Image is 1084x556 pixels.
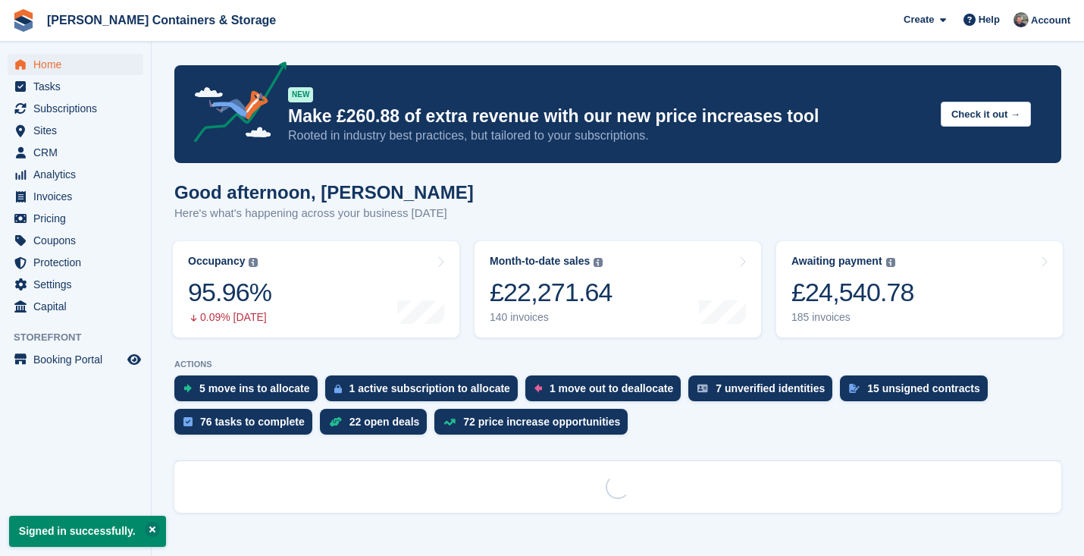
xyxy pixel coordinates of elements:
div: 7 unverified identities [716,382,825,394]
div: 72 price increase opportunities [463,416,620,428]
a: 7 unverified identities [688,375,840,409]
a: menu [8,274,143,295]
a: Awaiting payment £24,540.78 185 invoices [776,241,1063,338]
img: icon-info-grey-7440780725fd019a000dd9b08b2336e03edf1995a4989e88bcd33f0948082b44.svg [594,258,603,267]
span: Storefront [14,330,151,345]
div: 5 move ins to allocate [199,382,310,394]
a: 15 unsigned contracts [840,375,995,409]
img: contract_signature_icon-13c848040528278c33f63329250d36e43548de30e8caae1d1a13099fd9432cc5.svg [849,384,860,393]
span: Analytics [33,164,124,185]
a: menu [8,98,143,119]
a: 76 tasks to complete [174,409,320,442]
span: Protection [33,252,124,273]
span: Help [979,12,1000,27]
div: £24,540.78 [791,277,914,308]
div: 1 move out to deallocate [550,382,673,394]
span: Booking Portal [33,349,124,370]
span: Account [1031,13,1070,28]
a: 1 move out to deallocate [525,375,688,409]
a: menu [8,142,143,163]
img: move_outs_to_deallocate_icon-f764333ba52eb49d3ac5e1228854f67142a1ed5810a6f6cc68b1a99e826820c5.svg [534,384,542,393]
div: Occupancy [188,255,245,268]
button: Check it out → [941,102,1031,127]
p: ACTIONS [174,360,1061,369]
img: task-75834270c22a3079a89374b754ae025e5fb1db73e45f91037f5363f120a921f8.svg [183,417,193,426]
a: 72 price increase opportunities [434,409,635,442]
div: NEW [288,87,313,102]
div: 1 active subscription to allocate [349,382,510,394]
div: 185 invoices [791,311,914,324]
a: menu [8,186,143,207]
div: 0.09% [DATE] [188,311,271,324]
div: 15 unsigned contracts [867,382,980,394]
span: Tasks [33,76,124,97]
p: Rooted in industry best practices, but tailored to your subscriptions. [288,127,929,144]
span: Coupons [33,230,124,251]
img: move_ins_to_allocate_icon-fdf77a2bb77ea45bf5b3d319d69a93e2d87916cf1d5bf7949dd705db3b84f3ca.svg [183,384,192,393]
a: menu [8,76,143,97]
span: Pricing [33,208,124,229]
a: menu [8,208,143,229]
a: menu [8,252,143,273]
span: Create [904,12,934,27]
span: Settings [33,274,124,295]
a: [PERSON_NAME] Containers & Storage [41,8,282,33]
span: CRM [33,142,124,163]
a: 1 active subscription to allocate [325,375,525,409]
a: menu [8,230,143,251]
p: Signed in successfully. [9,516,166,547]
img: Adam Greenhalgh [1014,12,1029,27]
span: Capital [33,296,124,317]
a: menu [8,54,143,75]
a: menu [8,296,143,317]
img: icon-info-grey-7440780725fd019a000dd9b08b2336e03edf1995a4989e88bcd33f0948082b44.svg [886,258,895,267]
a: menu [8,164,143,185]
span: Home [33,54,124,75]
div: 95.96% [188,277,271,308]
a: Month-to-date sales £22,271.64 140 invoices [475,241,761,338]
div: Month-to-date sales [490,255,590,268]
p: Make £260.88 of extra revenue with our new price increases tool [288,105,929,127]
img: deal-1b604bf984904fb50ccaf53a9ad4b4a5d6e5aea283cecdc64d6e3604feb123c2.svg [329,416,342,427]
h1: Good afternoon, [PERSON_NAME] [174,182,474,203]
a: Occupancy 95.96% 0.09% [DATE] [173,241,459,338]
div: 76 tasks to complete [200,416,305,428]
img: active_subscription_to_allocate_icon-d502201f5373d7db506a760aba3b589e785aa758c864c3986d89f69b8ff3... [334,384,342,394]
div: 140 invoices [490,311,612,324]
a: menu [8,120,143,141]
img: price-adjustments-announcement-icon-8257ccfd72463d97f412b2fc003d46551f7dbcb40ab6d574587a9cd5c0d94... [181,61,287,148]
a: menu [8,349,143,370]
div: 22 open deals [349,416,420,428]
div: £22,271.64 [490,277,612,308]
img: price_increase_opportunities-93ffe204e8149a01c8c9dc8f82e8f89637d9d84a8eef4429ea346261dce0b2c0.svg [443,419,456,426]
span: Invoices [33,186,124,207]
a: 22 open deals [320,409,435,442]
a: 5 move ins to allocate [174,375,325,409]
img: verify_identity-adf6edd0f0f0b5bbfe63781bf79b02c33cf7c696d77639b501bdc392416b5a36.svg [697,384,708,393]
img: stora-icon-8386f47178a22dfd0bd8f6a31ec36ba5ce8667c1dd55bd0f319d3a0aa187defe.svg [12,9,35,32]
span: Sites [33,120,124,141]
p: Here's what's happening across your business [DATE] [174,205,474,222]
a: Preview store [125,350,143,369]
div: Awaiting payment [791,255,882,268]
span: Subscriptions [33,98,124,119]
img: icon-info-grey-7440780725fd019a000dd9b08b2336e03edf1995a4989e88bcd33f0948082b44.svg [249,258,258,267]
